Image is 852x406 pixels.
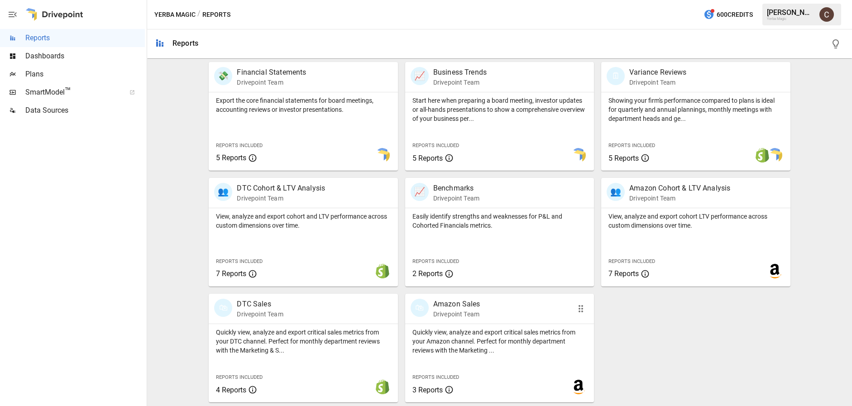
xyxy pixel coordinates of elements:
span: 5 Reports [216,153,246,162]
div: / [197,9,201,20]
div: 🗓 [607,67,625,85]
p: Business Trends [433,67,487,78]
img: amazon [571,380,586,394]
span: Data Sources [25,105,145,116]
span: 600 Credits [717,9,753,20]
img: shopify [755,148,770,162]
button: Yerba Magic [154,9,196,20]
span: 2 Reports [412,269,443,278]
p: Drivepoint Team [433,194,479,203]
p: Drivepoint Team [237,194,325,203]
p: Drivepoint Team [433,78,487,87]
span: 3 Reports [412,386,443,394]
p: Start here when preparing a board meeting, investor updates or all-hands presentations to show a ... [412,96,587,123]
div: 🛍 [411,299,429,317]
span: 4 Reports [216,386,246,394]
p: View, analyze and export cohort LTV performance across custom dimensions over time. [608,212,783,230]
p: DTC Cohort & LTV Analysis [237,183,325,194]
img: shopify [375,380,390,394]
p: Drivepoint Team [433,310,480,319]
span: Reports Included [412,374,459,380]
span: Dashboards [25,51,145,62]
p: Drivepoint Team [237,78,306,87]
p: View, analyze and export cohort and LTV performance across custom dimensions over time. [216,212,390,230]
p: Drivepoint Team [629,78,686,87]
img: smart model [571,148,586,162]
div: [PERSON_NAME] [767,8,814,17]
span: Plans [25,69,145,80]
div: 📈 [411,67,429,85]
div: 💸 [214,67,232,85]
span: ™ [65,86,71,97]
p: DTC Sales [237,299,283,310]
span: 5 Reports [412,154,443,162]
div: 👥 [214,183,232,201]
img: shopify [375,264,390,278]
div: Yerba Magic [767,17,814,21]
span: Reports Included [216,374,263,380]
img: smart model [768,148,782,162]
button: 600Credits [700,6,756,23]
span: Reports [25,33,145,43]
span: 5 Reports [608,154,639,162]
p: Easily identify strengths and weaknesses for P&L and Cohorted Financials metrics. [412,212,587,230]
div: 👥 [607,183,625,201]
p: Showing your firm's performance compared to plans is ideal for quarterly and annual plannings, mo... [608,96,783,123]
span: Reports Included [216,258,263,264]
p: Amazon Sales [433,299,480,310]
p: Export the core financial statements for board meetings, accounting reviews or investor presentat... [216,96,390,114]
p: Amazon Cohort & LTV Analysis [629,183,730,194]
p: Quickly view, analyze and export critical sales metrics from your DTC channel. Perfect for monthl... [216,328,390,355]
div: 🛍 [214,299,232,317]
button: Colin Fiala [814,2,839,27]
span: Reports Included [608,143,655,148]
span: Reports Included [412,258,459,264]
span: 7 Reports [216,269,246,278]
img: amazon [768,264,782,278]
div: Reports [172,39,198,48]
span: SmartModel [25,87,120,98]
span: Reports Included [412,143,459,148]
p: Drivepoint Team [629,194,730,203]
p: Variance Reviews [629,67,686,78]
div: 📈 [411,183,429,201]
p: Benchmarks [433,183,479,194]
span: Reports Included [608,258,655,264]
span: Reports Included [216,143,263,148]
p: Quickly view, analyze and export critical sales metrics from your Amazon channel. Perfect for mon... [412,328,587,355]
span: 7 Reports [608,269,639,278]
img: smart model [375,148,390,162]
p: Financial Statements [237,67,306,78]
img: Colin Fiala [819,7,834,22]
p: Drivepoint Team [237,310,283,319]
